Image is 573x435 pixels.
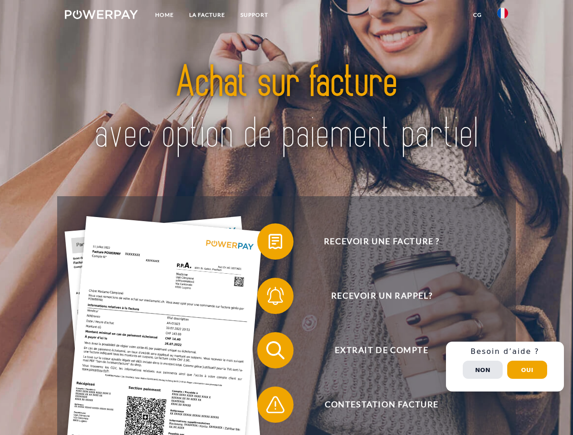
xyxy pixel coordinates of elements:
span: Extrait de compte [270,332,493,368]
a: Support [233,7,276,23]
button: Oui [507,361,547,379]
img: fr [497,8,508,19]
button: Contestation Facture [257,387,493,423]
img: qb_warning.svg [264,393,287,416]
span: Contestation Facture [270,387,493,423]
img: logo-powerpay-white.svg [65,10,138,19]
img: qb_search.svg [264,339,287,362]
img: title-powerpay_fr.svg [87,43,486,174]
button: Recevoir une facture ? [257,223,493,260]
button: Recevoir un rappel? [257,278,493,314]
button: Extrait de compte [257,332,493,368]
img: qb_bell.svg [264,285,287,307]
a: Home [147,7,181,23]
h3: Besoin d’aide ? [451,347,558,356]
button: Non [463,361,503,379]
div: Schnellhilfe [446,342,564,391]
a: LA FACTURE [181,7,233,23]
a: CG [465,7,490,23]
span: Recevoir une facture ? [270,223,493,260]
img: qb_bill.svg [264,230,287,253]
span: Recevoir un rappel? [270,278,493,314]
